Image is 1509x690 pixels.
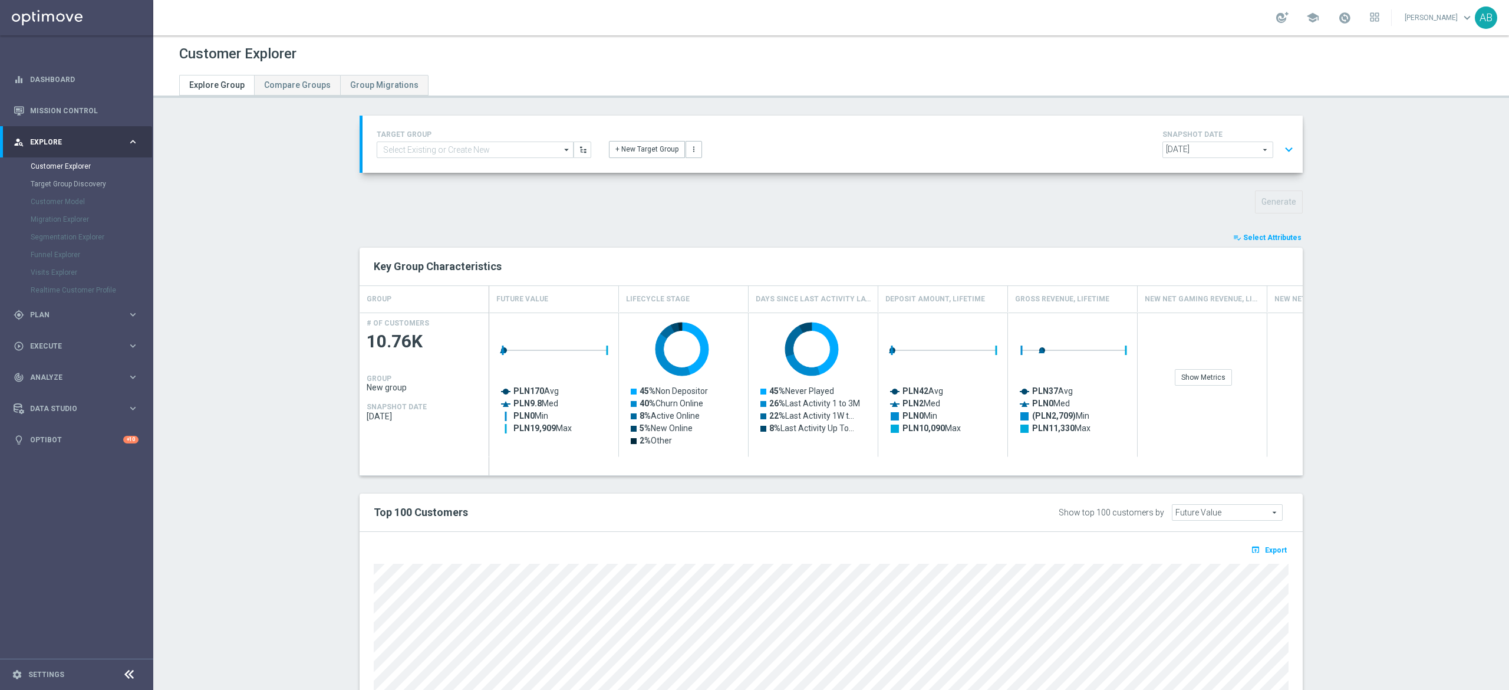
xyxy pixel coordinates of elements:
[640,436,672,445] text: Other
[14,137,24,147] i: person_search
[1251,545,1263,554] i: open_in_browser
[1032,423,1075,433] tspan: PLN11,330
[367,319,429,327] h4: # OF CUSTOMERS
[367,412,482,421] span: 2025-08-31
[1032,411,1076,421] tspan: (PLN2,709)
[513,411,548,420] text: Min
[640,411,651,420] tspan: 8%
[31,264,152,281] div: Visits Explorer
[13,341,139,351] button: play_circle_outline Execute keyboard_arrow_right
[640,436,651,445] tspan: 2%
[769,423,854,433] text: Last Activity Up To…
[640,399,703,408] text: Churn Online
[1280,139,1297,161] button: expand_more
[31,193,152,211] div: Customer Model
[14,74,24,85] i: equalizer
[189,80,245,90] span: Explore Group
[1145,289,1260,310] h4: New Net Gaming Revenue, Lifetime
[1265,546,1287,554] span: Export
[14,310,127,320] div: Plan
[1015,289,1109,310] h4: Gross Revenue, Lifetime
[885,289,985,310] h4: Deposit Amount, Lifetime
[31,175,152,193] div: Target Group Discovery
[13,435,139,445] button: lightbulb Optibot +10
[1032,399,1070,408] text: Med
[123,436,139,443] div: +10
[1232,231,1303,244] button: playlist_add_check Select Attributes
[14,435,24,445] i: lightbulb
[13,310,139,320] button: gps_fixed Plan keyboard_arrow_right
[367,383,482,392] span: New group
[1032,399,1053,408] tspan: PLN0
[127,136,139,147] i: keyboard_arrow_right
[902,386,928,396] tspan: PLN42
[1059,508,1164,518] div: Show top 100 customers by
[14,310,24,320] i: gps_fixed
[377,127,1289,161] div: TARGET GROUP arrow_drop_down + New Target Group more_vert SNAPSHOT DATE arrow_drop_down expand_more
[640,423,693,433] text: New Online
[1032,386,1058,396] tspan: PLN37
[30,405,127,412] span: Data Studio
[640,386,708,396] text: Non Depositor
[367,330,482,353] span: 10.76K
[640,423,651,433] tspan: 5%
[377,130,591,139] h4: TARGET GROUP
[14,424,139,455] div: Optibot
[31,211,152,228] div: Migration Explorer
[769,386,834,396] text: Never Played
[769,399,785,408] tspan: 26%
[264,80,331,90] span: Compare Groups
[686,141,702,157] button: more_vert
[756,289,871,310] h4: Days Since Last Activity Layer, Non Depositor
[769,386,785,396] tspan: 45%
[31,157,152,175] div: Customer Explorer
[513,386,559,396] text: Avg
[14,341,127,351] div: Execute
[14,64,139,95] div: Dashboard
[769,423,780,433] tspan: 8%
[13,404,139,413] button: Data Studio keyboard_arrow_right
[374,505,900,520] h2: Top 100 Customers
[513,386,544,396] tspan: PLN170
[769,411,854,420] text: Last Activity 1W t…
[1233,234,1241,242] i: playlist_add_check
[626,289,690,310] h4: Lifecycle Stage
[14,403,127,414] div: Data Studio
[360,313,489,457] div: Press SPACE to select this row.
[640,386,655,396] tspan: 45%
[14,372,127,383] div: Analyze
[561,142,573,157] i: arrow_drop_down
[127,340,139,351] i: keyboard_arrow_right
[127,403,139,414] i: keyboard_arrow_right
[13,75,139,84] button: equalizer Dashboard
[14,341,24,351] i: play_circle_outline
[31,228,152,246] div: Segmentation Explorer
[13,373,139,382] div: track_changes Analyze keyboard_arrow_right
[1032,411,1089,421] text: Min
[1032,386,1073,396] text: Avg
[13,137,139,147] button: person_search Explore keyboard_arrow_right
[367,403,427,411] h4: SNAPSHOT DATE
[367,374,391,383] h4: GROUP
[14,137,127,147] div: Explore
[1274,289,1389,310] h4: New Net Gaming Revenue last 90 days
[30,424,123,455] a: Optibot
[13,106,139,116] button: Mission Control
[374,259,1289,274] h2: Key Group Characteristics
[640,411,700,420] text: Active Online
[513,411,535,420] tspan: PLN0
[1255,190,1303,213] button: Generate
[350,80,419,90] span: Group Migrations
[513,423,556,433] tspan: PLN19,909
[1461,11,1474,24] span: keyboard_arrow_down
[1249,542,1289,557] button: open_in_browser Export
[902,423,961,433] text: Max
[1032,423,1090,433] text: Max
[1475,6,1497,29] div: AB
[640,399,655,408] tspan: 40%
